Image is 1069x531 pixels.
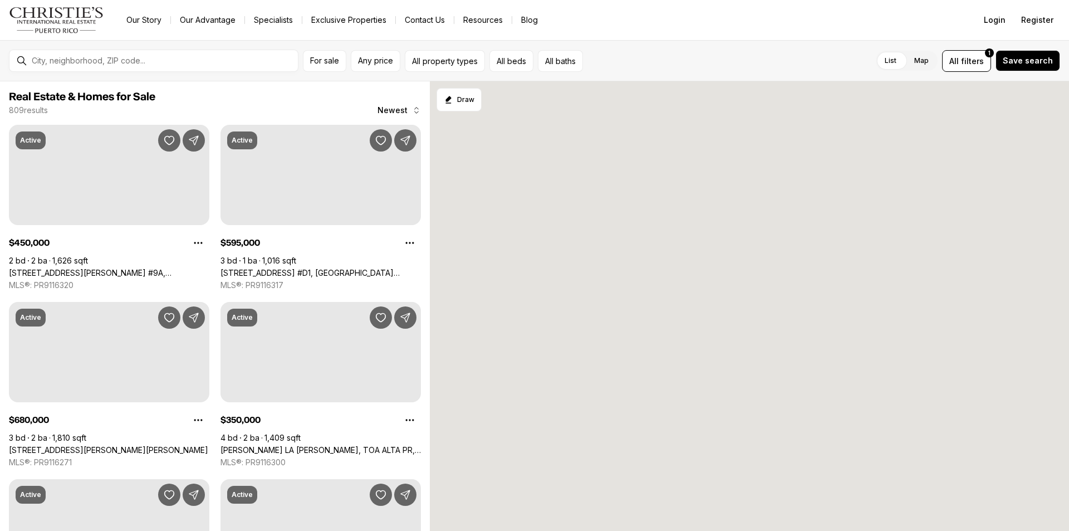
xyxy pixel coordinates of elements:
[1021,16,1053,25] span: Register
[396,12,454,28] button: Contact Us
[232,490,253,499] p: Active
[942,50,991,72] button: Allfilters1
[996,50,1060,71] button: Save search
[245,12,302,28] a: Specialists
[303,50,346,72] button: For sale
[977,9,1012,31] button: Login
[187,409,209,431] button: Property options
[454,12,512,28] a: Resources
[20,490,41,499] p: Active
[9,7,104,33] img: logo
[512,12,547,28] a: Blog
[984,16,1006,25] span: Login
[399,409,421,431] button: Property options
[310,56,339,65] span: For sale
[358,56,393,65] span: Any price
[370,129,392,152] button: Save Property: 200 SOL ST. #D1
[117,12,170,28] a: Our Story
[351,50,400,72] button: Any price
[961,55,984,67] span: filters
[371,99,428,121] button: Newest
[1003,56,1053,65] span: Save search
[405,50,485,72] button: All property types
[988,48,990,57] span: 1
[538,50,583,72] button: All baths
[370,306,392,329] button: Save Property: Bo Ortiz La Vega LA VEGA
[302,12,395,28] a: Exclusive Properties
[9,445,208,455] a: 120 CARLOS F. CHARDON ST #1804S, SAN JUAN PR, 00918
[220,268,421,278] a: 200 SOL ST. #D1, OLD SAN JUAN PR, 00901
[876,51,905,71] label: List
[9,268,209,278] a: 267 SAN JORGE AVE. #9A, SAN JUAN PR, 00912
[232,136,253,145] p: Active
[399,232,421,254] button: Property options
[158,484,180,506] button: Save Property: 5803 RAQUET CLUB CALLE TARTAK ISLA VERDE/CAROL
[9,106,48,115] p: 809 results
[949,55,959,67] span: All
[220,445,421,455] a: Bo Ortiz La Vega LA VEGA, TOA ALTA PR, 00953
[20,136,41,145] p: Active
[158,306,180,329] button: Save Property: 120 CARLOS F. CHARDON ST #1804S
[232,313,253,322] p: Active
[9,91,155,103] span: Real Estate & Homes for Sale
[20,313,41,322] p: Active
[489,50,533,72] button: All beds
[158,129,180,152] button: Save Property: 267 SAN JORGE AVE. #9A
[377,106,408,115] span: Newest
[1014,9,1060,31] button: Register
[437,88,482,111] button: Start drawing
[905,51,938,71] label: Map
[171,12,244,28] a: Our Advantage
[187,232,209,254] button: Property options
[370,484,392,506] button: Save Property: ZZ-16 CALLE 20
